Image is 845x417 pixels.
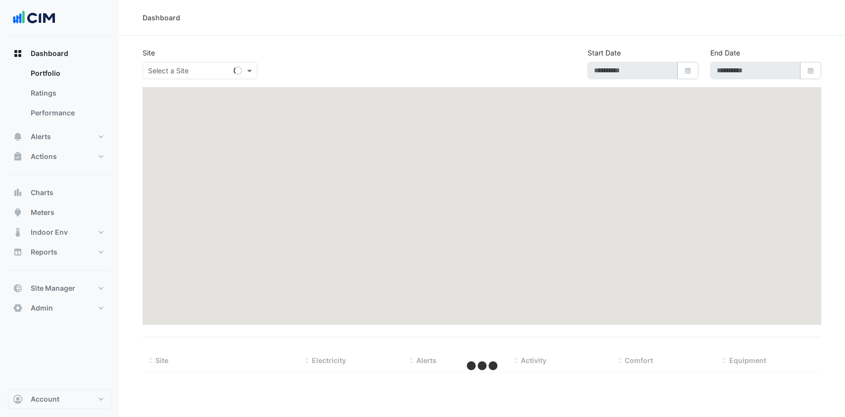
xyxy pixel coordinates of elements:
[155,356,168,365] span: Site
[13,152,23,161] app-icon: Actions
[23,63,111,83] a: Portfolio
[23,83,111,103] a: Ratings
[12,8,56,28] img: Company Logo
[31,152,57,161] span: Actions
[8,242,111,262] button: Reports
[8,44,111,63] button: Dashboard
[13,132,23,142] app-icon: Alerts
[143,48,155,58] label: Site
[143,12,180,23] div: Dashboard
[13,208,23,217] app-icon: Meters
[31,132,51,142] span: Alerts
[8,389,111,409] button: Account
[13,49,23,58] app-icon: Dashboard
[31,394,59,404] span: Account
[31,247,57,257] span: Reports
[625,356,653,365] span: Comfort
[729,356,766,365] span: Equipment
[8,63,111,127] div: Dashboard
[13,303,23,313] app-icon: Admin
[8,278,111,298] button: Site Manager
[31,49,68,58] span: Dashboard
[8,147,111,166] button: Actions
[31,208,54,217] span: Meters
[8,127,111,147] button: Alerts
[312,356,346,365] span: Electricity
[31,283,75,293] span: Site Manager
[588,48,621,58] label: Start Date
[31,227,68,237] span: Indoor Env
[8,298,111,318] button: Admin
[710,48,740,58] label: End Date
[8,183,111,203] button: Charts
[8,222,111,242] button: Indoor Env
[13,188,23,198] app-icon: Charts
[23,103,111,123] a: Performance
[13,227,23,237] app-icon: Indoor Env
[31,303,53,313] span: Admin
[521,356,547,365] span: Activity
[13,247,23,257] app-icon: Reports
[31,188,53,198] span: Charts
[8,203,111,222] button: Meters
[416,356,437,365] span: Alerts
[13,283,23,293] app-icon: Site Manager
